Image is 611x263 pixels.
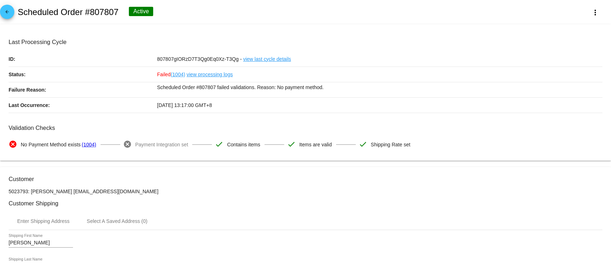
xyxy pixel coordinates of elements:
a: (1004) [82,137,96,152]
span: Contains items [227,137,260,152]
span: Payment Integration set [135,137,188,152]
p: Status: [9,67,157,82]
p: 5023793: [PERSON_NAME] [EMAIL_ADDRESS][DOMAIN_NAME] [9,189,602,194]
mat-icon: check [287,140,296,148]
h3: Validation Checks [9,125,602,131]
h2: Scheduled Order #807807 [18,7,118,17]
p: Scheduled Order #807807 failed validations. Reason: No payment method. [157,82,602,92]
mat-icon: check [359,140,367,148]
mat-icon: cancel [9,140,17,148]
h3: Customer [9,176,602,182]
h3: Last Processing Cycle [9,39,602,45]
p: Last Occurrence: [9,98,157,113]
div: Select A Saved Address (0) [87,218,147,224]
div: Enter Shipping Address [17,218,69,224]
mat-icon: arrow_back [3,9,11,18]
mat-icon: cancel [123,140,132,148]
p: ID: [9,52,157,67]
span: Failed [157,72,185,77]
span: 807807gIORzD7T3Qg0Eq0Xz-T3Qg - [157,56,242,62]
span: No Payment Method exists [21,137,81,152]
a: view processing logs [186,67,233,82]
span: Items are valid [299,137,332,152]
mat-icon: check [215,140,223,148]
span: Shipping Rate set [371,137,411,152]
input: Shipping First Name [9,240,73,246]
p: Failure Reason: [9,82,157,97]
a: view last cycle details [243,52,291,67]
mat-icon: more_vert [591,8,600,17]
h3: Customer Shipping [9,200,602,207]
span: [DATE] 13:17:00 GMT+8 [157,102,212,108]
div: Active [129,7,153,16]
a: (1004) [171,67,185,82]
